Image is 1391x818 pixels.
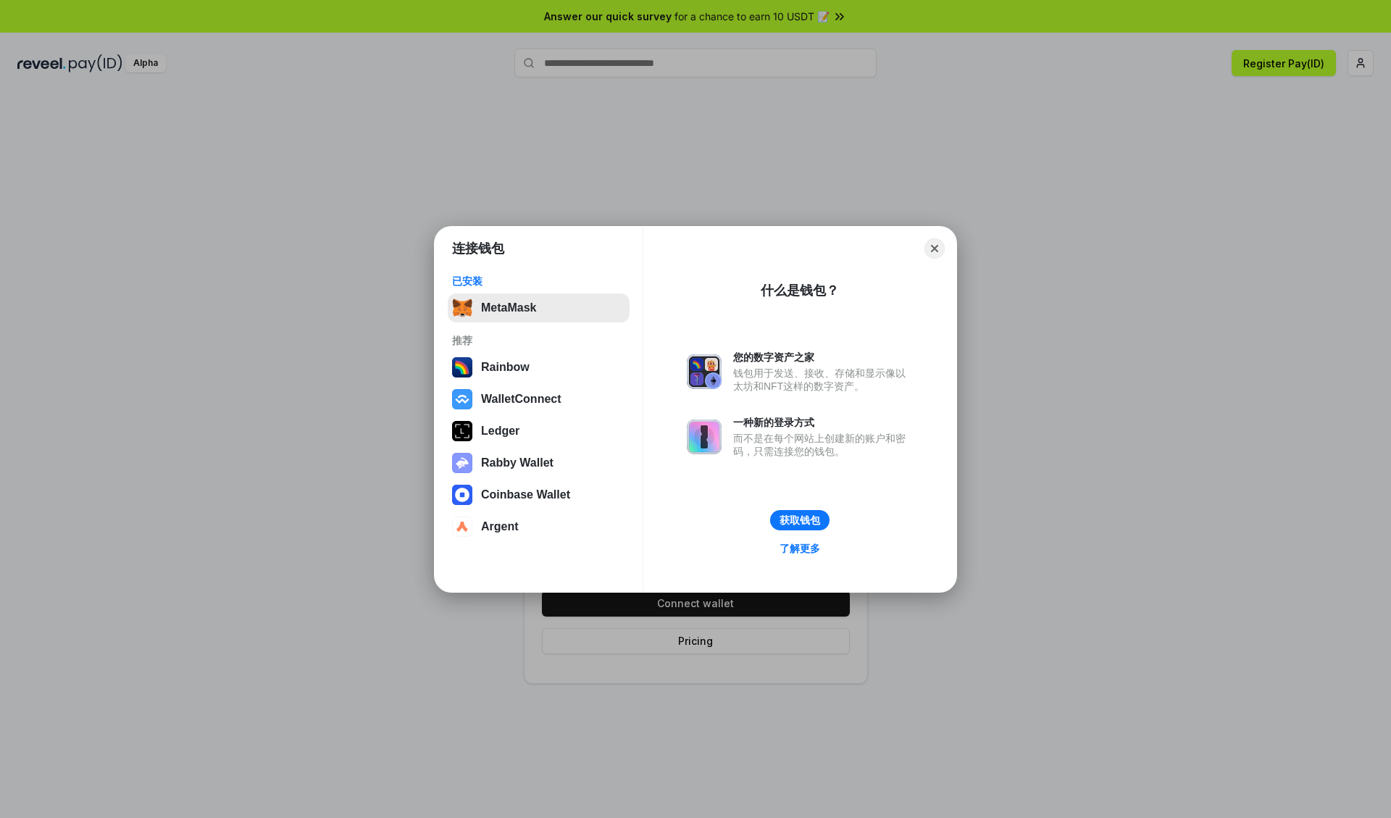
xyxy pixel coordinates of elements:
[687,354,722,389] img: svg+xml,%3Csvg%20xmlns%3D%22http%3A%2F%2Fwww.w3.org%2F2000%2Fsvg%22%20fill%3D%22none%22%20viewBox...
[452,275,625,288] div: 已安装
[452,453,472,473] img: svg+xml,%3Csvg%20xmlns%3D%22http%3A%2F%2Fwww.w3.org%2F2000%2Fsvg%22%20fill%3D%22none%22%20viewBox...
[481,393,561,406] div: WalletConnect
[481,488,570,501] div: Coinbase Wallet
[733,351,913,364] div: 您的数字资产之家
[448,480,630,509] button: Coinbase Wallet
[448,353,630,382] button: Rainbow
[452,298,472,318] img: svg+xml,%3Csvg%20fill%3D%22none%22%20height%3D%2233%22%20viewBox%3D%220%200%2035%2033%22%20width%...
[687,420,722,454] img: svg+xml,%3Csvg%20xmlns%3D%22http%3A%2F%2Fwww.w3.org%2F2000%2Fsvg%22%20fill%3D%22none%22%20viewBox...
[780,542,820,555] div: 了解更多
[452,357,472,377] img: svg+xml,%3Csvg%20width%3D%22120%22%20height%3D%22120%22%20viewBox%3D%220%200%20120%20120%22%20fil...
[733,416,913,429] div: 一种新的登录方式
[452,421,472,441] img: svg+xml,%3Csvg%20xmlns%3D%22http%3A%2F%2Fwww.w3.org%2F2000%2Fsvg%22%20width%3D%2228%22%20height%3...
[448,512,630,541] button: Argent
[452,485,472,505] img: svg+xml,%3Csvg%20width%3D%2228%22%20height%3D%2228%22%20viewBox%3D%220%200%2028%2028%22%20fill%3D...
[448,293,630,322] button: MetaMask
[448,385,630,414] button: WalletConnect
[481,361,530,374] div: Rainbow
[481,520,519,533] div: Argent
[733,432,913,458] div: 而不是在每个网站上创建新的账户和密码，只需连接您的钱包。
[452,240,504,257] h1: 连接钱包
[452,389,472,409] img: svg+xml,%3Csvg%20width%3D%2228%22%20height%3D%2228%22%20viewBox%3D%220%200%2028%2028%22%20fill%3D...
[448,417,630,446] button: Ledger
[481,301,536,314] div: MetaMask
[924,238,945,259] button: Close
[761,282,839,299] div: 什么是钱包？
[481,425,519,438] div: Ledger
[481,456,554,469] div: Rabby Wallet
[448,448,630,477] button: Rabby Wallet
[770,510,830,530] button: 获取钱包
[780,514,820,527] div: 获取钱包
[771,539,829,558] a: 了解更多
[452,517,472,537] img: svg+xml,%3Csvg%20width%3D%2228%22%20height%3D%2228%22%20viewBox%3D%220%200%2028%2028%22%20fill%3D...
[733,367,913,393] div: 钱包用于发送、接收、存储和显示像以太坊和NFT这样的数字资产。
[452,334,625,347] div: 推荐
